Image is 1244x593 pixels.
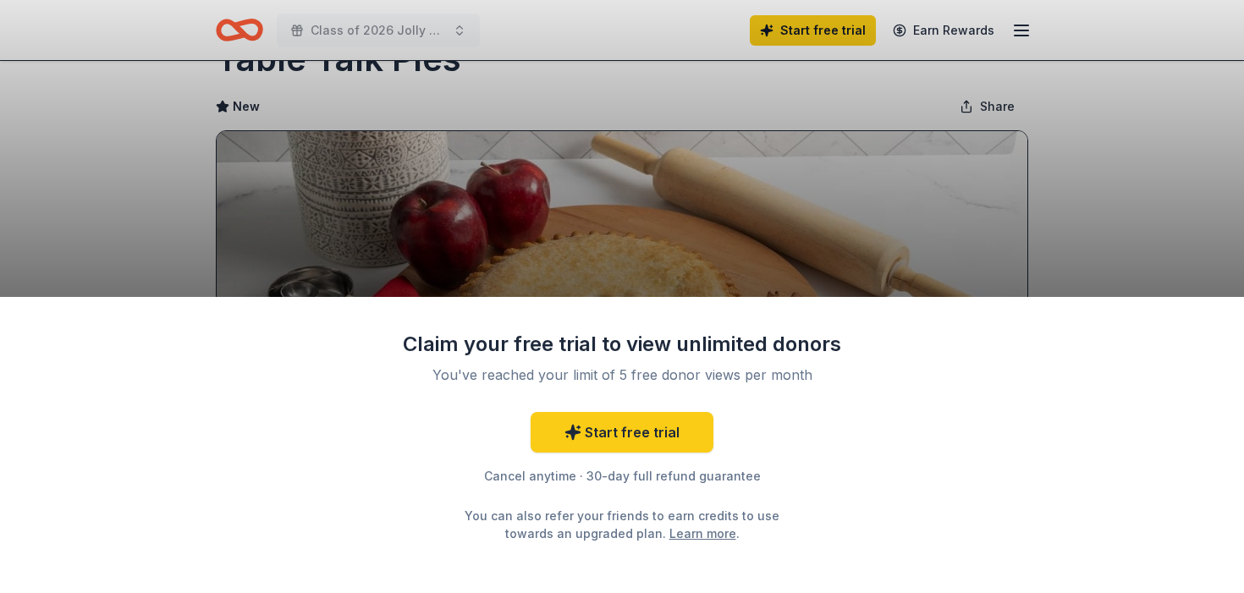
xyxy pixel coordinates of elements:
[402,331,842,358] div: Claim your free trial to view unlimited donors
[402,466,842,486] div: Cancel anytime · 30-day full refund guarantee
[422,365,822,385] div: You've reached your limit of 5 free donor views per month
[531,412,713,453] a: Start free trial
[669,524,736,542] a: Learn more
[449,507,795,542] div: You can also refer your friends to earn credits to use towards an upgraded plan. .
